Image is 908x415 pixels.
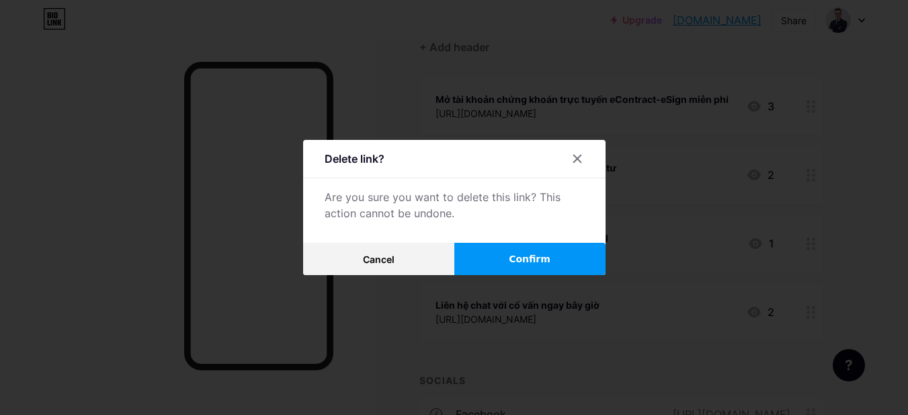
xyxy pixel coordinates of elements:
[325,151,384,167] div: Delete link?
[363,254,395,265] span: Cancel
[325,189,584,221] div: Are you sure you want to delete this link? This action cannot be undone.
[509,252,550,266] span: Confirm
[303,243,454,275] button: Cancel
[454,243,606,275] button: Confirm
